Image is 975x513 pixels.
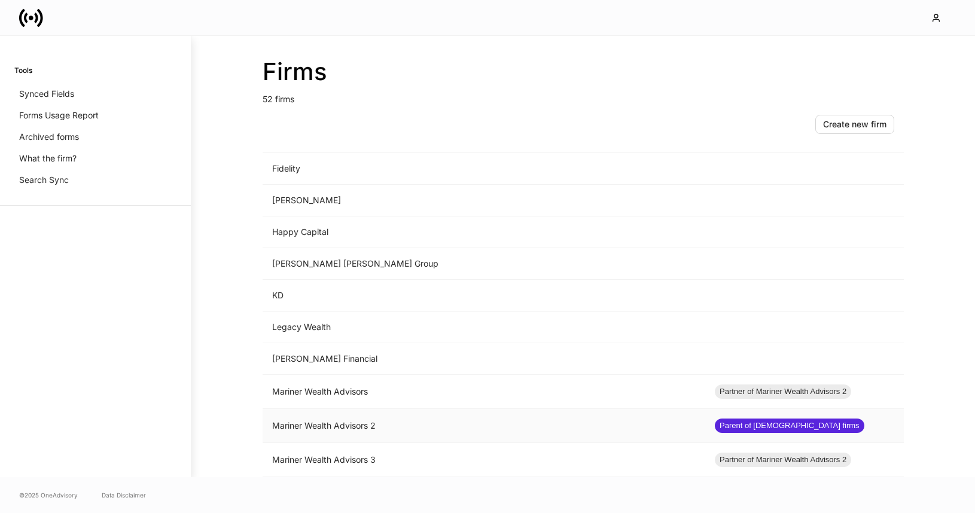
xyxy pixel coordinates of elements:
p: Search Sync [19,174,69,186]
span: Parent of [DEMOGRAPHIC_DATA] firms [715,420,864,432]
p: 52 firms [263,86,904,105]
p: What the firm? [19,152,77,164]
td: [PERSON_NAME] [263,185,705,216]
h2: Firms [263,57,904,86]
a: Search Sync [14,169,176,191]
p: Synced Fields [19,88,74,100]
div: Create new firm [823,118,886,130]
td: Marksman Wealth Management [263,477,705,509]
p: Forms Usage Report [19,109,99,121]
span: Partner of Mariner Wealth Advisors 2 [715,386,851,398]
a: What the firm? [14,148,176,169]
td: Happy Capital [263,216,705,248]
a: Synced Fields [14,83,176,105]
a: Data Disclaimer [102,490,146,500]
td: [PERSON_NAME] Financial [263,343,705,375]
td: KD [263,280,705,312]
td: Fidelity [263,153,705,185]
td: Mariner Wealth Advisors [263,375,705,409]
span: Partner of Mariner Wealth Advisors 2 [715,454,851,466]
td: Mariner Wealth Advisors 2 [263,409,705,443]
h6: Tools [14,65,32,76]
p: Archived forms [19,131,79,143]
a: Archived forms [14,126,176,148]
a: Forms Usage Report [14,105,176,126]
td: Mariner Wealth Advisors 3 [263,443,705,477]
td: [PERSON_NAME] [PERSON_NAME] Group [263,248,705,280]
span: © 2025 OneAdvisory [19,490,78,500]
td: Legacy Wealth [263,312,705,343]
button: Create new firm [815,115,894,134]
